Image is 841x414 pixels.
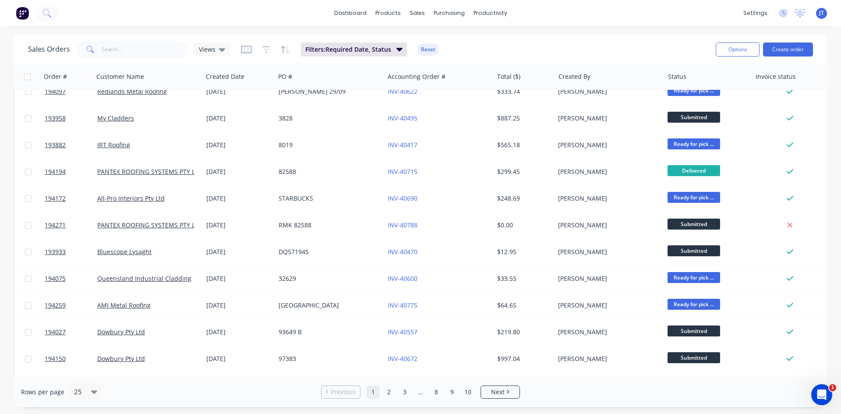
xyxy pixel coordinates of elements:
[739,7,772,20] div: settings
[45,212,97,238] a: 194271
[382,386,396,399] a: Page 2
[97,301,151,309] a: AMJ Metal Roofing
[811,384,832,405] iframe: Intercom live chat
[45,221,66,230] span: 194271
[388,141,417,149] a: INV-40417
[429,7,469,20] div: purchasing
[322,388,360,396] a: Previous page
[45,167,66,176] span: 194194
[279,194,376,203] div: STARBUCKS
[405,7,429,20] div: sales
[45,87,66,96] span: 194097
[44,72,67,81] div: Order #
[668,326,720,336] span: Submitted
[45,159,97,185] a: 194194
[497,274,548,283] div: $33.55
[558,87,655,96] div: [PERSON_NAME]
[763,42,813,57] button: Create order
[388,72,445,81] div: Accounting Order #
[497,301,548,310] div: $64.65
[206,248,272,256] div: [DATE]
[97,328,145,336] a: Dowbury Pty Ltd
[388,328,417,336] a: INV-40557
[716,42,760,57] button: Options
[16,7,29,20] img: Factory
[497,248,548,256] div: $12.95
[668,352,720,363] span: Submitted
[388,194,417,202] a: INV-40690
[45,114,66,123] span: 193958
[668,112,720,123] span: Submitted
[45,141,66,149] span: 193882
[279,274,376,283] div: 32629
[279,248,376,256] div: DQ571945
[28,45,70,53] h1: Sales Orders
[558,141,655,149] div: [PERSON_NAME]
[491,388,505,396] span: Next
[199,45,216,54] span: Views
[668,165,720,176] span: Delivered
[414,386,427,399] a: Jump forward
[45,346,97,372] a: 194150
[497,141,548,149] div: $565.18
[398,386,411,399] a: Page 3
[206,301,272,310] div: [DATE]
[497,221,548,230] div: $0.00
[45,292,97,318] a: 194259
[206,274,272,283] div: [DATE]
[97,87,167,96] a: Redlands Metal Roofing
[279,87,376,96] div: [PERSON_NAME] 29/09
[45,319,97,345] a: 194027
[668,192,720,203] span: Ready for pick ...
[45,301,66,310] span: 194259
[45,354,66,363] span: 194150
[430,386,443,399] a: Page 8
[279,221,376,230] div: RMK 82588
[388,274,417,283] a: INV-40600
[668,138,720,149] span: Ready for pick ...
[45,185,97,212] a: 194172
[497,167,548,176] div: $299.45
[96,72,144,81] div: Customer Name
[206,167,272,176] div: [DATE]
[668,272,720,283] span: Ready for pick ...
[829,384,836,391] span: 1
[97,194,165,202] a: All-Pro Interiors Pty Ltd
[301,42,407,57] button: Filters:Required Date, Status
[558,248,655,256] div: [PERSON_NAME]
[279,354,376,363] div: 97383
[558,354,655,363] div: [PERSON_NAME]
[388,114,417,122] a: INV-40495
[206,221,272,230] div: [DATE]
[668,219,720,230] span: Submitted
[279,141,376,149] div: 8019
[388,354,417,363] a: INV-40672
[97,248,152,256] a: Bluescope Lysaght
[481,388,519,396] a: Next page
[388,248,417,256] a: INV-40470
[279,328,376,336] div: 93649 B
[206,354,272,363] div: [DATE]
[21,388,64,396] span: Rows per page
[45,372,97,399] a: 194087
[497,114,548,123] div: $887.25
[45,105,97,131] a: 193958
[206,328,272,336] div: [DATE]
[97,274,191,283] a: Queensland Industrial Cladding
[97,167,203,176] a: PANTEX ROOFING SYSTEMS PTY LTD
[558,221,655,230] div: [PERSON_NAME]
[668,85,720,96] span: Ready for pick ...
[45,274,66,283] span: 194075
[371,7,405,20] div: products
[388,221,417,229] a: INV-40788
[331,388,356,396] span: Previous
[97,354,145,363] a: Dowbury Pty Ltd
[279,167,376,176] div: 82588
[558,114,655,123] div: [PERSON_NAME]
[97,141,130,149] a: IRT Roofing
[558,274,655,283] div: [PERSON_NAME]
[206,141,272,149] div: [DATE]
[756,72,796,81] div: Invoice status
[279,114,376,123] div: 3828
[497,72,520,81] div: Total ($)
